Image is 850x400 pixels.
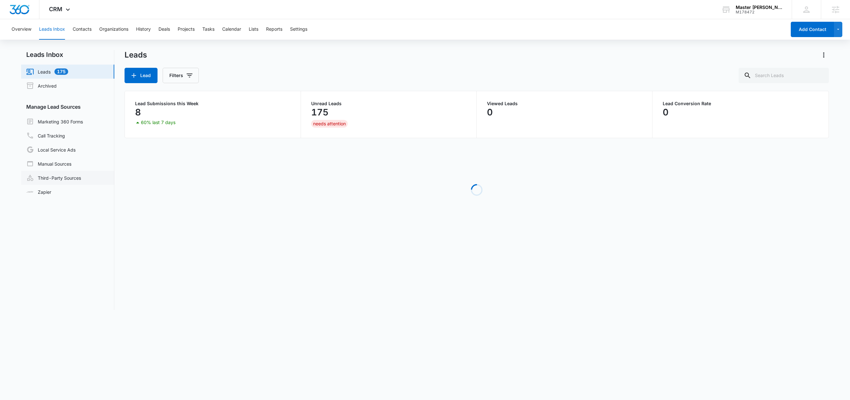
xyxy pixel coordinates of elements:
a: Third-Party Sources [26,174,81,182]
button: Actions [819,50,829,60]
p: Lead Submissions this Week [135,101,290,106]
span: CRM [49,6,62,12]
h2: Leads Inbox [21,50,114,59]
button: Filters [163,68,199,83]
button: Add Contact [791,22,834,37]
a: Leads175 [26,68,68,75]
a: Manual Sources [26,160,71,168]
h3: Manage Lead Sources [21,103,114,111]
p: Unread Leads [311,101,466,106]
p: 0 [487,107,493,117]
button: Overview [12,19,31,40]
a: Local Service Ads [26,146,76,153]
p: 60% last 7 days [141,120,175,125]
button: Lists [249,19,258,40]
a: Archived [26,82,57,90]
div: account id [736,10,782,14]
input: Search Leads [739,68,829,83]
p: 175 [311,107,328,117]
a: Zapier [26,189,51,195]
button: Calendar [222,19,241,40]
p: 0 [663,107,668,117]
a: Marketing 360 Forms [26,118,83,125]
div: account name [736,5,782,10]
p: 8 [135,107,141,117]
button: Projects [178,19,195,40]
button: Contacts [73,19,92,40]
div: needs attention [311,120,348,128]
p: Lead Conversion Rate [663,101,818,106]
button: Reports [266,19,282,40]
h1: Leads [125,50,147,60]
button: Settings [290,19,307,40]
a: Call Tracking [26,132,65,139]
button: Deals [158,19,170,40]
button: Leads Inbox [39,19,65,40]
button: Tasks [202,19,215,40]
p: Viewed Leads [487,101,642,106]
button: History [136,19,151,40]
button: Organizations [99,19,128,40]
button: Lead [125,68,158,83]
